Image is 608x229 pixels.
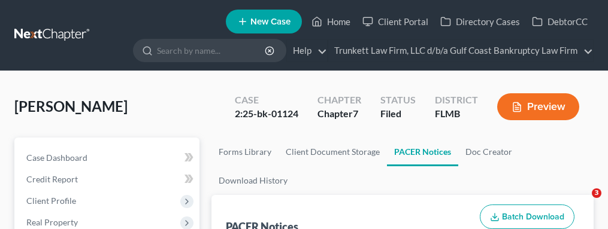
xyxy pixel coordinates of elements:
a: PACER Notices [387,138,458,166]
a: Home [305,11,356,32]
input: Search by name... [157,39,267,62]
iframe: Intercom live chat [567,188,596,217]
span: New Case [250,17,291,26]
div: Status [380,93,416,107]
a: Client Portal [356,11,434,32]
div: Filed [380,107,416,121]
a: Download History [211,166,295,195]
div: Case [235,93,298,107]
span: Case Dashboard [26,152,87,163]
a: Credit Report [17,169,199,190]
span: Real Property [26,217,78,227]
span: Client Profile [26,196,76,206]
a: Case Dashboard [17,147,199,169]
span: 3 [592,188,601,198]
div: District [435,93,478,107]
a: Forms Library [211,138,279,166]
a: Doc Creator [458,138,519,166]
button: Preview [497,93,579,120]
span: 7 [353,108,358,119]
div: FLMB [435,107,478,121]
a: DebtorCC [526,11,594,32]
span: Batch Download [502,212,564,222]
a: Trunkett Law Firm, LLC d/b/a Gulf Coast Bankruptcy Law Firm [328,40,593,62]
div: Chapter [317,93,361,107]
a: Client Document Storage [279,138,387,166]
div: 2:25-bk-01124 [235,107,298,121]
div: Chapter [317,107,361,121]
span: [PERSON_NAME] [14,97,128,115]
a: Directory Cases [434,11,526,32]
a: Help [287,40,327,62]
span: Credit Report [26,174,78,184]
